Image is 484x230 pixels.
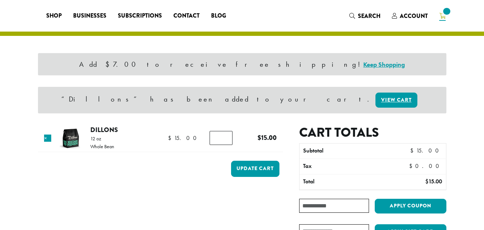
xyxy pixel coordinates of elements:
[344,10,386,22] a: Search
[375,199,446,213] button: Apply coupon
[363,60,405,69] a: Keep Shopping
[258,133,261,142] span: $
[67,10,112,22] a: Businesses
[409,162,442,170] bdi: 0.00
[168,134,200,142] bdi: 15.00
[375,93,417,108] a: View cart
[299,144,387,159] th: Subtotal
[38,53,446,75] div: Add $7.00 to receive free shipping!
[40,10,67,22] a: Shop
[90,136,114,141] p: 12 oz
[168,10,205,22] a: Contact
[410,147,416,154] span: $
[112,10,168,22] a: Subscriptions
[410,147,442,154] bdi: 15.00
[44,135,51,142] a: Remove this item
[211,11,226,20] span: Blog
[59,127,82,150] img: Dillons
[231,161,279,177] button: Update cart
[425,178,428,185] span: $
[299,159,403,174] th: Tax
[118,11,162,20] span: Subscriptions
[210,131,233,145] input: Product quantity
[173,11,200,20] span: Contact
[38,87,446,113] div: “Dillons” has been added to your cart.
[90,125,118,135] a: Dillons
[425,178,442,185] bdi: 15.00
[358,12,380,20] span: Search
[409,162,415,170] span: $
[90,144,114,149] p: Whole Bean
[299,174,387,189] th: Total
[205,10,232,22] a: Blog
[386,10,433,22] a: Account
[46,11,62,20] span: Shop
[299,125,446,140] h2: Cart totals
[258,133,277,142] bdi: 15.00
[168,134,174,142] span: $
[400,12,428,20] span: Account
[73,11,106,20] span: Businesses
